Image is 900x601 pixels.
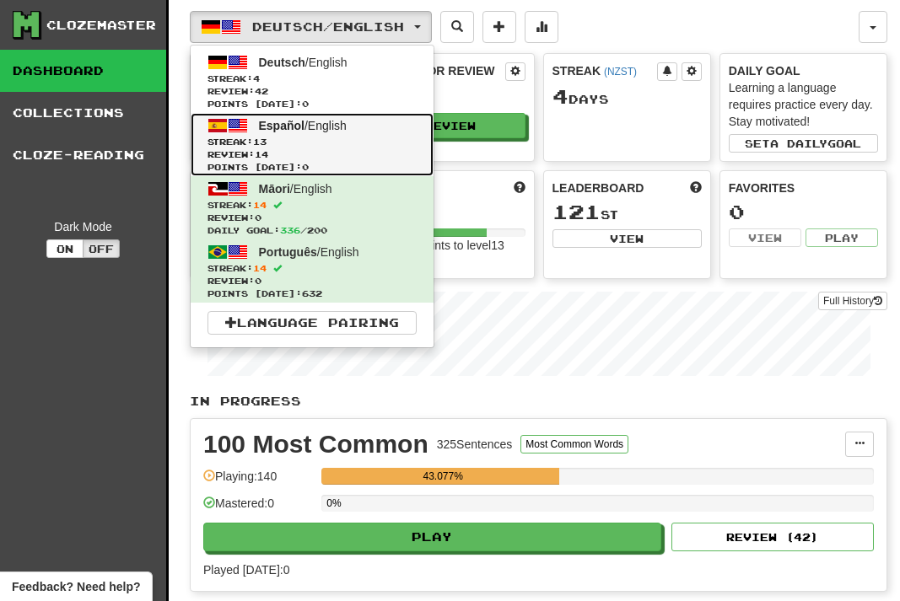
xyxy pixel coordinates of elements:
button: Seta dailygoal [729,134,878,153]
span: Português [259,245,317,259]
span: Māori [259,182,290,196]
button: Off [83,239,120,258]
button: Review [375,113,525,138]
button: Play [806,228,878,247]
a: Māori/EnglishStreak:14 Review:0Daily Goal:336/200 [191,176,434,239]
span: 4 [552,84,569,108]
span: Points [DATE]: 0 [207,161,417,174]
div: 77 more points to level 13 [375,237,525,254]
div: 100 Most Common [203,432,428,457]
div: Day s [552,86,702,108]
span: / English [259,182,332,196]
div: Learning a language requires practice every day. Stay motivated! [729,79,878,130]
a: Full History [818,292,887,310]
a: (NZST) [604,66,637,78]
span: Leaderboard [552,180,644,196]
span: Review: 42 [207,85,417,98]
div: 42 [375,86,525,107]
span: Points [DATE]: 632 [207,287,417,300]
span: a daily [770,137,827,149]
span: 13 [253,137,267,147]
span: Streak: [207,199,417,212]
span: Played [DATE]: 0 [203,563,289,577]
span: 4 [253,73,260,83]
a: Português/EnglishStreak:14 Review:0Points [DATE]:632 [191,239,434,303]
span: / English [259,119,347,132]
div: 325 Sentences [437,436,513,453]
a: Deutsch/EnglishStreak:4 Review:42Points [DATE]:0 [191,50,434,113]
button: Add sentence to collection [482,11,516,43]
span: 336 [280,225,300,235]
span: Daily Goal: / 200 [207,224,417,237]
button: Play [203,523,661,551]
span: Streak: [207,136,417,148]
span: Open feedback widget [12,578,140,595]
div: 12 [375,201,525,223]
button: More stats [525,11,558,43]
a: Language Pairing [207,311,417,335]
span: Deutsch / English [252,19,404,34]
button: Deutsch/English [190,11,432,43]
span: 121 [552,200,601,223]
span: Review: 0 [207,212,417,224]
button: On [46,239,84,258]
span: 14 [253,263,267,273]
button: View [729,228,801,247]
button: Search sentences [440,11,474,43]
button: Review (42) [671,523,874,551]
span: Streak: [207,262,417,275]
div: Daily Goal [729,62,878,79]
span: / English [259,245,359,259]
div: 0 [729,201,878,223]
p: In Progress [190,393,887,410]
span: Deutsch [259,56,305,69]
span: This week in points, UTC [690,180,702,196]
span: Español [259,119,304,132]
button: Most Common Words [520,435,628,453]
span: Review: 0 [207,275,417,287]
div: Favorites [729,180,878,196]
div: Playing: 140 [203,468,313,496]
span: Streak: [207,72,417,85]
button: View [552,229,702,248]
div: Ready for Review [375,62,504,79]
span: Points [DATE]: 0 [207,98,417,110]
span: 14 [253,200,267,210]
div: Clozemaster [46,17,156,34]
div: 43.077% [326,468,559,485]
div: Streak [552,62,657,79]
div: st [552,201,702,223]
span: Review: 14 [207,148,417,161]
div: Dark Mode [13,218,154,235]
span: Score more points to level up [514,180,525,196]
a: Español/EnglishStreak:13 Review:14Points [DATE]:0 [191,113,434,176]
span: / English [259,56,348,69]
div: Mastered: 0 [203,495,313,523]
